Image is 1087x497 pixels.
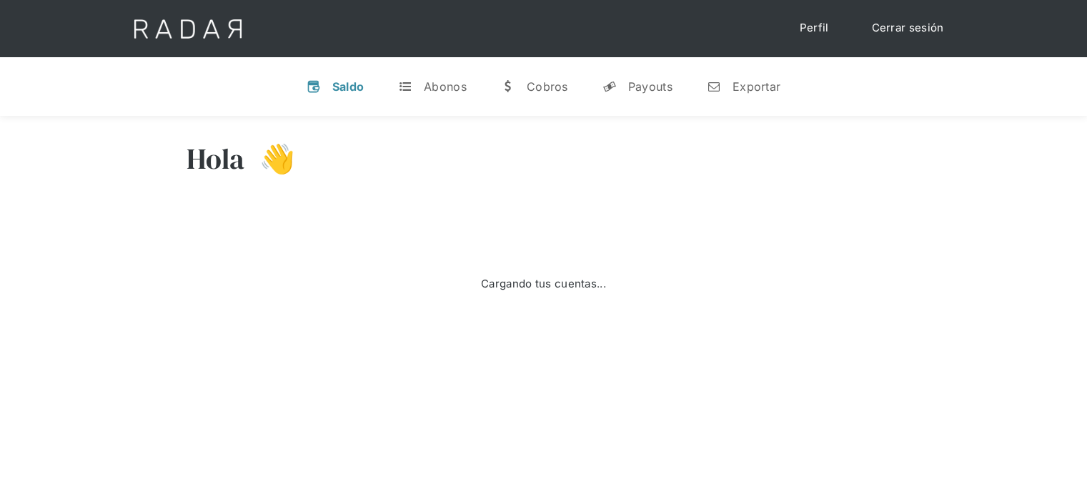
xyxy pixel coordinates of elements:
div: v [307,79,321,94]
a: Perfil [785,14,843,42]
div: Cargando tus cuentas... [481,276,606,292]
a: Cerrar sesión [858,14,958,42]
div: w [501,79,515,94]
div: Abonos [424,79,467,94]
div: y [602,79,617,94]
h3: Hola [187,141,245,177]
div: Cobros [527,79,568,94]
div: t [398,79,412,94]
div: n [707,79,721,94]
div: Payouts [628,79,672,94]
h3: 👋 [245,141,295,177]
div: Saldo [332,79,364,94]
div: Exportar [733,79,780,94]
